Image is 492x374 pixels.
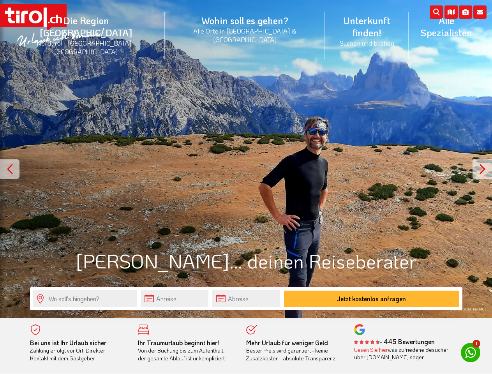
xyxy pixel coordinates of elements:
[30,250,462,272] h1: [PERSON_NAME]... deinen Reiseberater
[138,339,219,347] b: Ihr Traumurlaub beginnt hier!
[473,5,487,19] i: Kontakt
[30,339,127,362] div: Zahlung erfolgt vor Ort. Direkter Kontakt mit dem Gastgeber
[334,39,399,47] small: Suchen und buchen
[138,339,235,362] div: Von der Buchung bis zum Aufenthalt, der gesamte Ablauf ist unkompliziert
[246,339,343,362] div: Bester Preis wird garantiert - keine Zusatzkosten - absolute Transparenz
[354,337,435,346] b: - 445 Bewertungen
[444,5,458,19] i: Karte öffnen
[8,6,165,65] a: Die Region [GEOGRAPHIC_DATA]Nordtirol - [GEOGRAPHIC_DATA] - [GEOGRAPHIC_DATA]
[473,340,480,348] span: 1
[174,26,316,44] small: Alle Orte in [GEOGRAPHIC_DATA] & [GEOGRAPHIC_DATA]
[212,290,280,307] input: Abreise
[461,343,480,362] a: 1
[284,291,459,307] button: Jetzt kostenlos anfragen
[165,6,325,52] a: Wohin soll es gehen?Alle Orte in [GEOGRAPHIC_DATA] & [GEOGRAPHIC_DATA]
[459,5,472,19] i: Fotogalerie
[409,6,484,47] a: Alle Spezialisten
[354,346,388,353] a: Lesen Sie hier
[30,339,106,347] b: Bei uns ist Ihr Urlaub sicher
[141,290,208,307] input: Anreise
[33,290,137,307] input: Wo soll's hingehen?
[325,6,408,56] a: Unterkunft finden!Suchen und buchen
[17,39,155,56] small: Nordtirol - [GEOGRAPHIC_DATA] - [GEOGRAPHIC_DATA]
[246,339,328,347] b: Mehr Urlaub für weniger Geld
[354,346,451,361] div: was zufriedene Besucher über [DOMAIN_NAME] sagen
